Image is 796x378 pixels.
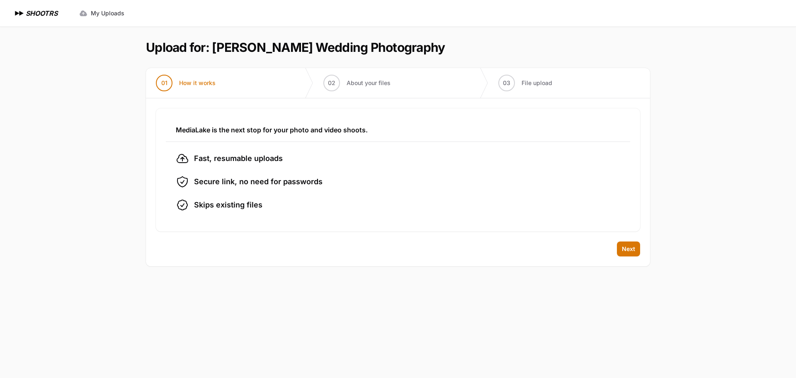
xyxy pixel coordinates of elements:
button: Next [617,241,640,256]
span: File upload [522,79,552,87]
button: 02 About your files [313,68,400,98]
button: 03 File upload [488,68,562,98]
span: How it works [179,79,216,87]
a: My Uploads [74,6,129,21]
h1: Upload for: [PERSON_NAME] Wedding Photography [146,40,445,55]
span: Next [622,245,635,253]
span: Skips existing files [194,199,262,211]
span: Secure link, no need for passwords [194,176,323,188]
span: My Uploads [91,9,124,17]
a: SHOOTRS SHOOTRS [13,8,58,18]
span: 02 [328,79,335,87]
h1: SHOOTRS [26,8,58,18]
span: 03 [503,79,510,87]
h3: MediaLake is the next stop for your photo and video shoots. [176,125,620,135]
span: 01 [161,79,167,87]
span: About your files [347,79,391,87]
button: 01 How it works [146,68,226,98]
span: Fast, resumable uploads [194,153,283,164]
img: SHOOTRS [13,8,26,18]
